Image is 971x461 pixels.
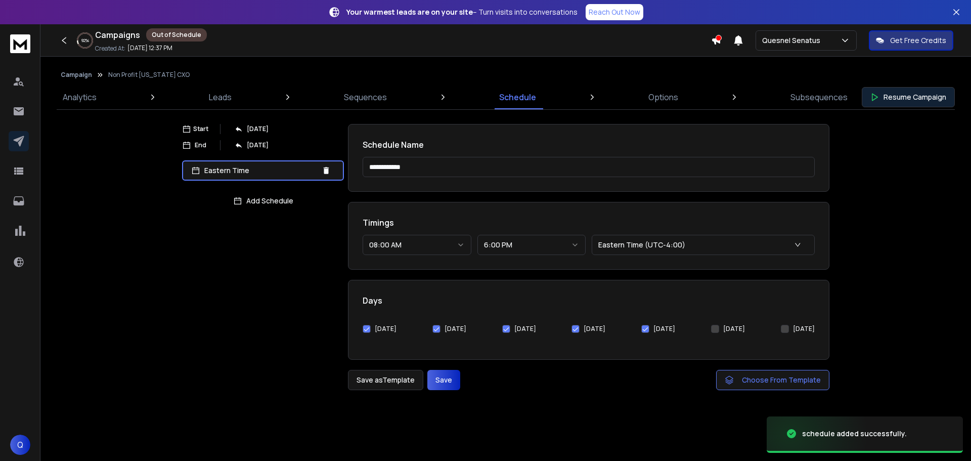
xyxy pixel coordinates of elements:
button: Q [10,435,30,455]
p: Leads [209,91,232,103]
p: Get Free Credits [890,35,946,46]
h1: Days [363,295,815,307]
label: [DATE] [723,325,745,333]
button: Get Free Credits [869,30,953,51]
p: Options [648,91,678,103]
p: Quesnel Senatus [762,35,824,46]
label: [DATE] [375,325,396,333]
div: Out of Schedule [146,28,207,41]
button: Save asTemplate [348,370,423,390]
a: Sequences [338,85,393,109]
button: Save [427,370,460,390]
div: schedule added successfully. [802,429,907,439]
a: Schedule [493,85,542,109]
p: [DATE] 12:37 PM [127,44,172,52]
label: [DATE] [584,325,605,333]
p: [DATE] [247,141,269,149]
a: Leads [203,85,238,109]
h1: Timings [363,217,815,229]
p: Eastern Time (UTC-4:00) [598,240,689,250]
button: 08:00 AM [363,235,471,255]
p: Eastern Time [204,165,318,176]
button: Resume Campaign [862,87,955,107]
p: Sequences [344,91,387,103]
a: Analytics [57,85,103,109]
label: [DATE] [653,325,675,333]
strong: Your warmest leads are on your site [346,7,473,17]
a: Reach Out Now [586,4,643,20]
button: Add Schedule [182,191,344,211]
label: [DATE] [445,325,466,333]
p: Start [193,125,208,133]
p: – Turn visits into conversations [346,7,578,17]
p: Subsequences [790,91,848,103]
span: Choose From Template [742,375,821,385]
label: [DATE] [793,325,815,333]
p: End [195,141,206,149]
button: Choose From Template [716,370,829,390]
img: logo [10,34,30,53]
p: Non Profit [US_STATE] CXO [108,71,190,79]
p: Schedule [499,91,536,103]
p: Reach Out Now [589,7,640,17]
p: [DATE] [247,125,269,133]
p: 92 % [81,37,89,44]
a: Subsequences [784,85,854,109]
h1: Campaigns [95,29,140,41]
h1: Schedule Name [363,139,815,151]
label: [DATE] [514,325,536,333]
a: Options [642,85,684,109]
button: Campaign [61,71,92,79]
p: Analytics [63,91,97,103]
p: Created At: [95,45,125,53]
button: 6:00 PM [477,235,586,255]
